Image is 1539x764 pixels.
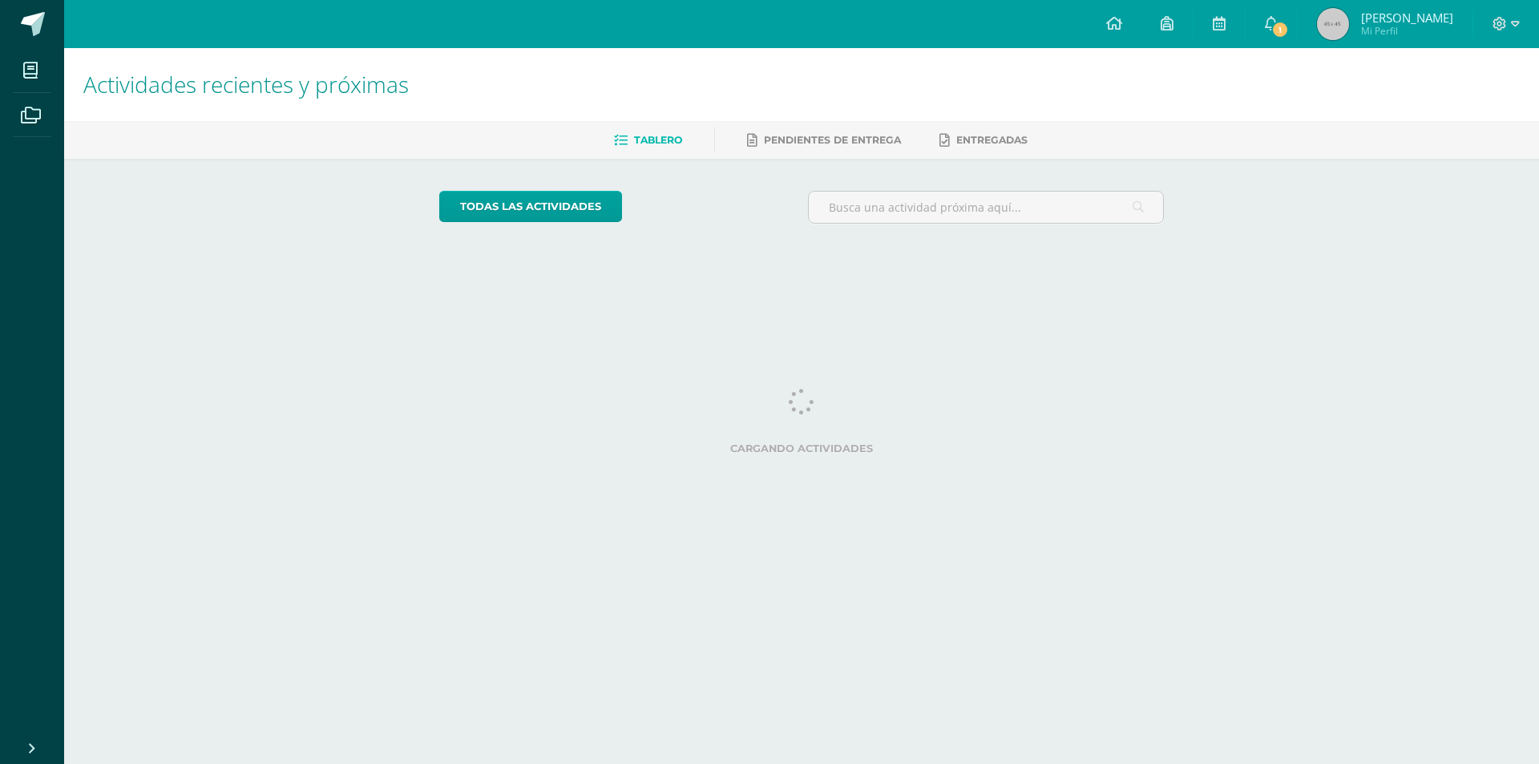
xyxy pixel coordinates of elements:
span: 1 [1271,21,1289,38]
span: Entregadas [956,134,1028,146]
span: Tablero [634,134,682,146]
a: Pendientes de entrega [747,127,901,153]
span: Actividades recientes y próximas [83,69,409,99]
a: Tablero [614,127,682,153]
span: [PERSON_NAME] [1361,10,1453,26]
a: todas las Actividades [439,191,622,222]
input: Busca una actividad próxima aquí... [809,192,1164,223]
span: Pendientes de entrega [764,134,901,146]
a: Entregadas [939,127,1028,153]
span: Mi Perfil [1361,24,1453,38]
label: Cargando actividades [439,443,1165,455]
img: 45x45 [1317,8,1349,40]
